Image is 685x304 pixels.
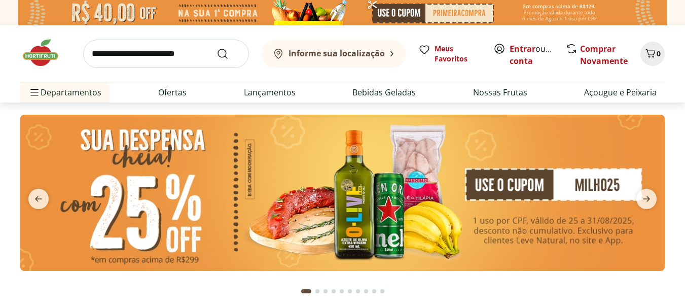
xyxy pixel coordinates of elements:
[584,86,657,98] a: Açougue e Peixaria
[20,189,57,209] button: previous
[338,279,346,303] button: Go to page 5 from fs-carousel
[261,40,406,68] button: Informe sua localização
[330,279,338,303] button: Go to page 4 from fs-carousel
[20,115,665,271] img: cupom
[628,189,665,209] button: next
[20,38,71,68] img: Hortifruti
[640,42,665,66] button: Carrinho
[354,279,362,303] button: Go to page 7 from fs-carousel
[244,86,296,98] a: Lançamentos
[346,279,354,303] button: Go to page 6 from fs-carousel
[299,279,313,303] button: Current page from fs-carousel
[580,43,628,66] a: Comprar Novamente
[362,279,370,303] button: Go to page 8 from fs-carousel
[510,43,565,66] a: Criar conta
[158,86,187,98] a: Ofertas
[473,86,527,98] a: Nossas Frutas
[28,80,101,105] span: Departamentos
[418,44,481,64] a: Meus Favoritos
[657,49,661,58] span: 0
[378,279,386,303] button: Go to page 10 from fs-carousel
[217,48,241,60] button: Submit Search
[313,279,321,303] button: Go to page 2 from fs-carousel
[321,279,330,303] button: Go to page 3 from fs-carousel
[28,80,41,105] button: Menu
[83,40,249,68] input: search
[435,44,481,64] span: Meus Favoritos
[510,43,535,54] a: Entrar
[352,86,416,98] a: Bebidas Geladas
[370,279,378,303] button: Go to page 9 from fs-carousel
[289,48,385,59] b: Informe sua localização
[510,43,555,67] span: ou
